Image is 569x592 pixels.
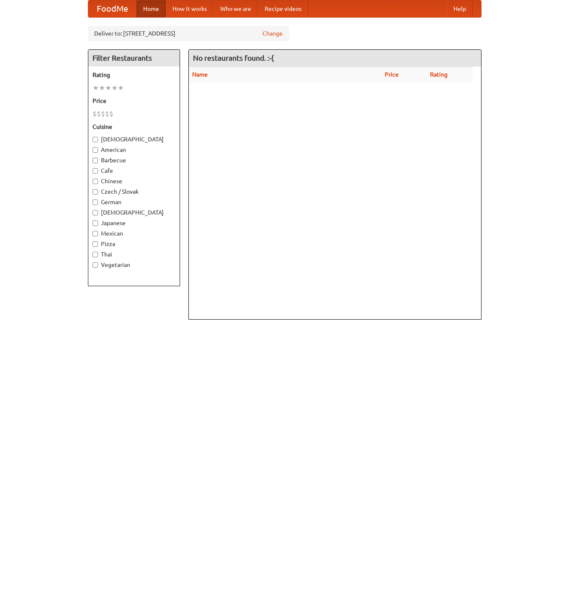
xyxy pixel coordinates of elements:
[93,137,98,142] input: [DEMOGRAPHIC_DATA]
[430,71,448,78] a: Rating
[105,109,109,118] li: $
[214,0,258,17] a: Who we are
[166,0,214,17] a: How it works
[447,0,473,17] a: Help
[93,252,98,257] input: Thai
[88,50,180,67] h4: Filter Restaurants
[99,83,105,92] li: ★
[93,231,98,236] input: Mexican
[93,200,98,205] input: German
[109,109,113,118] li: $
[88,26,289,41] div: Deliver to: [STREET_ADDRESS]
[93,156,175,164] label: Barbecue
[93,210,98,215] input: [DEMOGRAPHIC_DATA]
[101,109,105,118] li: $
[263,29,283,38] a: Change
[93,177,175,185] label: Chinese
[93,261,175,269] label: Vegetarian
[93,241,98,247] input: Pizza
[118,83,124,92] li: ★
[93,168,98,174] input: Cafe
[193,54,274,62] ng-pluralize: No restaurants found. :-(
[93,179,98,184] input: Chinese
[93,71,175,79] h5: Rating
[93,167,175,175] label: Cafe
[93,250,175,259] label: Thai
[105,83,111,92] li: ★
[93,198,175,206] label: German
[93,83,99,92] li: ★
[93,229,175,238] label: Mexican
[93,262,98,268] input: Vegetarian
[93,187,175,196] label: Czech / Slovak
[93,158,98,163] input: Barbecue
[93,240,175,248] label: Pizza
[93,123,175,131] h5: Cuisine
[93,97,175,105] h5: Price
[93,147,98,153] input: American
[93,208,175,217] label: [DEMOGRAPHIC_DATA]
[97,109,101,118] li: $
[93,146,175,154] label: American
[93,189,98,195] input: Czech / Slovak
[93,220,98,226] input: Japanese
[93,135,175,144] label: [DEMOGRAPHIC_DATA]
[93,109,97,118] li: $
[88,0,136,17] a: FoodMe
[136,0,166,17] a: Home
[93,219,175,227] label: Japanese
[192,71,208,78] a: Name
[385,71,399,78] a: Price
[258,0,308,17] a: Recipe videos
[111,83,118,92] li: ★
